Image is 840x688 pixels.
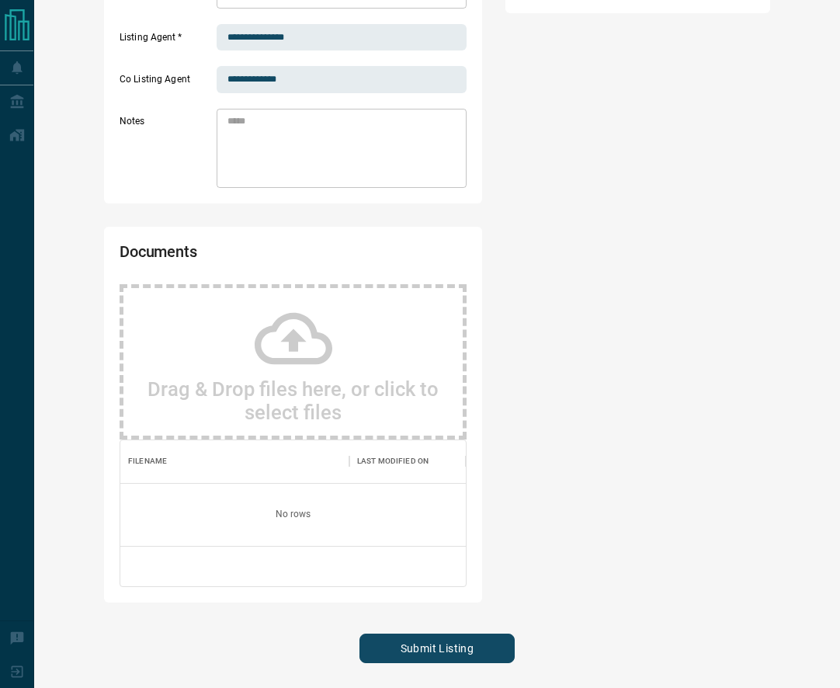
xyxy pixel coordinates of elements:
label: Notes [120,115,213,188]
label: Co Listing Agent [120,73,213,93]
div: Filename [128,440,167,483]
label: Listing Agent [120,31,213,51]
div: Last Modified On [357,440,429,483]
div: Last Modified On [349,440,466,483]
button: Submit Listing [359,634,515,663]
div: Filename [120,440,349,483]
h2: Drag & Drop files here, or click to select files [139,377,447,424]
h2: Documents [120,242,328,269]
div: Drag & Drop files here, or click to select files [120,284,467,440]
